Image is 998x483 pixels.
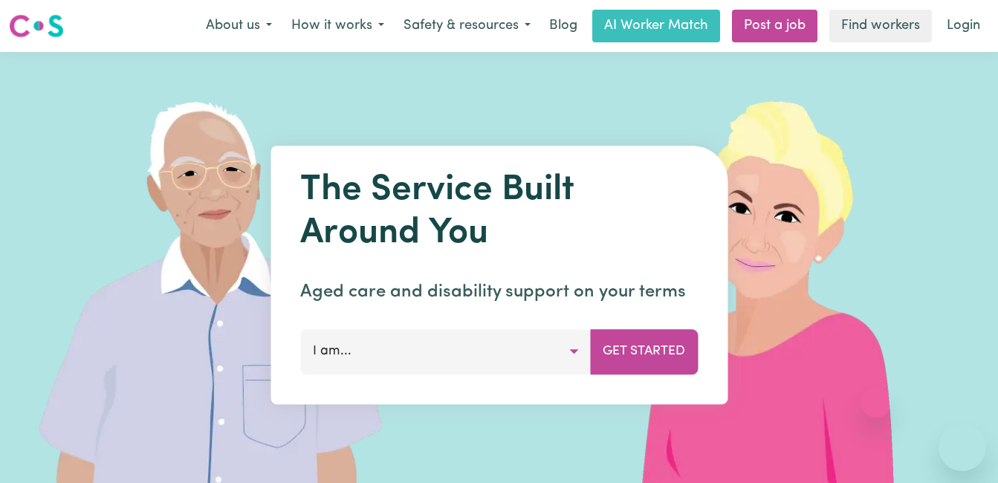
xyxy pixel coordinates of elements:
img: Careseekers logo [9,13,64,39]
h1: The Service Built Around You [300,169,698,255]
button: Safety & resources [394,10,540,42]
a: Careseekers logo [9,9,64,43]
button: How it works [282,10,394,42]
iframe: Close message [861,388,891,418]
button: About us [196,10,282,42]
button: Get Started [590,329,698,374]
a: Post a job [732,10,817,42]
a: Find workers [829,10,932,42]
a: Login [938,10,989,42]
a: AI Worker Match [592,10,720,42]
p: Aged care and disability support on your terms [300,279,698,305]
a: Blog [540,10,586,42]
button: I am... [300,329,591,374]
iframe: Button to launch messaging window [939,424,986,471]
